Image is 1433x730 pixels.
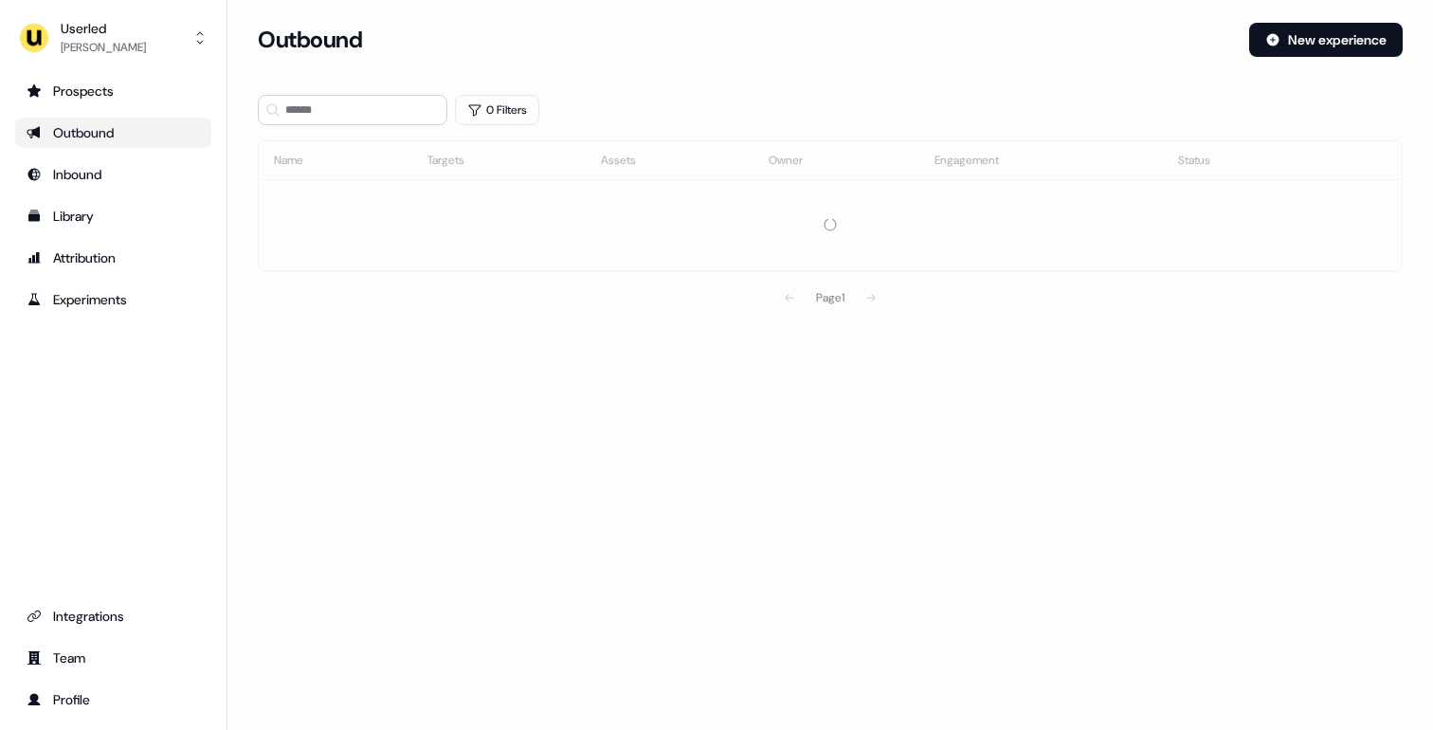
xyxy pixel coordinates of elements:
div: Profile [27,690,200,709]
a: Go to profile [15,684,211,715]
button: New experience [1249,23,1403,57]
h3: Outbound [258,26,362,54]
div: [PERSON_NAME] [61,38,146,57]
div: Team [27,648,200,667]
div: Userled [61,19,146,38]
div: Prospects [27,82,200,100]
a: Go to outbound experience [15,118,211,148]
div: Integrations [27,607,200,626]
div: Attribution [27,248,200,267]
button: 0 Filters [455,95,539,125]
button: Userled[PERSON_NAME] [15,15,211,61]
a: Go to attribution [15,243,211,273]
div: Outbound [27,123,200,142]
a: Go to Inbound [15,159,211,190]
div: Experiments [27,290,200,309]
a: Go to templates [15,201,211,231]
a: Go to team [15,643,211,673]
a: Go to experiments [15,284,211,315]
div: Inbound [27,165,200,184]
a: Go to integrations [15,601,211,631]
a: Go to prospects [15,76,211,106]
div: Library [27,207,200,226]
